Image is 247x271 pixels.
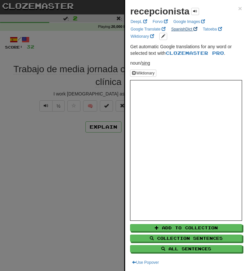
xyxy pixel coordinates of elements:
a: Google Images [171,18,207,25]
p: noun / [130,60,242,66]
abbr: Number: Singular number [142,60,150,66]
button: All Sentences [130,245,242,252]
a: Clozemaster Pro [166,50,224,56]
a: SpanishDict [169,26,199,33]
a: Wiktionary [128,33,156,40]
button: Add to Collection [130,224,242,231]
a: DeepL [128,18,149,25]
p: Get automatic Google translations for any word or selected text with . [130,43,242,56]
button: edit links [159,33,167,40]
button: Wiktionary [130,70,156,77]
a: Google Translate [128,26,168,33]
strong: recepcionista [130,6,190,16]
button: Collection Sentences [130,235,242,242]
a: Tatoeba [201,26,224,33]
button: Close [238,5,242,12]
a: Forvo [151,18,170,25]
button: Use Popover [130,259,161,266]
span: × [238,5,242,12]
